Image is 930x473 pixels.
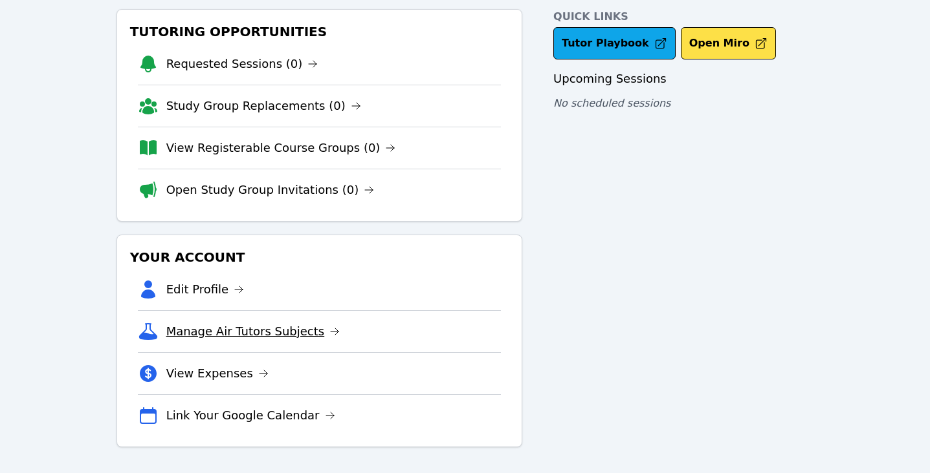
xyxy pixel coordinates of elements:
[166,181,375,199] a: Open Study Group Invitations (0)
[166,406,335,425] a: Link Your Google Calendar
[166,322,340,341] a: Manage Air Tutors Subjects
[681,27,776,59] button: Open Miro
[553,97,670,109] span: No scheduled sessions
[166,139,396,157] a: View Registerable Course Groups (0)
[127,246,511,269] h3: Your Account
[166,55,318,73] a: Requested Sessions (0)
[127,20,511,43] h3: Tutoring Opportunities
[553,27,676,59] a: Tutor Playbook
[166,97,361,115] a: Study Group Replacements (0)
[166,280,245,299] a: Edit Profile
[166,364,269,383] a: View Expenses
[553,9,814,25] h4: Quick Links
[553,70,814,88] h3: Upcoming Sessions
